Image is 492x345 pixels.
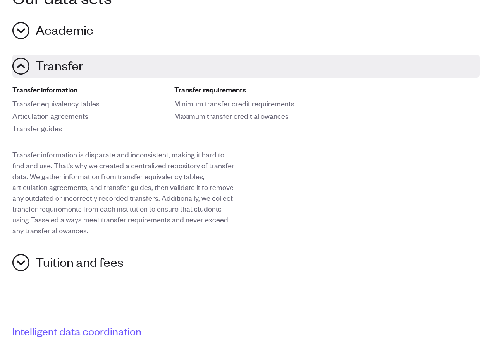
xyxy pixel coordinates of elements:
[174,110,318,121] li: Maximum transfer credit allowances
[36,58,83,75] span: Transfer
[12,55,480,78] button: Transfer
[174,84,318,95] h3: Transfer requirements
[36,22,93,39] span: Academic
[12,324,480,338] p: Intelligent data coordination
[36,254,124,271] span: Tuition and fees
[12,19,480,42] button: Academic
[174,98,318,109] li: Minimum transfer credit requirements
[12,251,480,274] button: Tuition and fees
[12,110,156,121] li: Articulation agreements
[12,84,156,95] h3: Transfer information
[12,98,156,109] li: Transfer equivalency tables
[12,149,236,236] p: Transfer information is disparate and inconsistent, making it hard to find and use. That's why we...
[12,123,156,133] li: Transfer guides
